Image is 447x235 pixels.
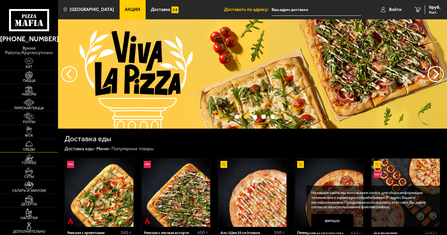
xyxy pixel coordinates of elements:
[295,159,364,227] a: АкционныйПепперони 25 см (толстое с сыром)
[220,161,228,168] img: Акционный
[253,115,257,119] button: точки переключения
[144,218,151,225] img: Острое блюдо
[144,161,151,168] img: Новинка
[295,159,364,227] img: Пепперони 25 см (толстое с сыром)
[171,6,179,14] img: 15daf4d41897b9f0e9f617042186c801.svg
[429,10,441,14] span: 0 шт.
[270,115,275,119] button: точки переключения
[389,7,402,12] span: Войти
[65,159,134,227] a: НовинкаОстрое блюдоРимская с креветками
[151,7,170,12] span: Доставка
[372,159,440,227] img: Всё включено
[272,4,361,16] input: Ваш адрес доставки
[64,146,95,152] a: Доставка еды-
[428,66,444,82] button: предыдущий
[297,161,304,168] img: Акционный
[65,159,133,227] img: Римская с креветками
[371,159,440,227] a: АкционныйНовинкаВсё включено
[261,115,266,119] button: точки переключения
[96,146,111,152] a: Меню-
[67,218,74,225] img: Острое блюдо
[218,159,287,227] a: АкционныйАль-Шам 25 см (тонкое тесто)
[374,161,381,168] img: Акционный
[429,5,441,10] span: 0 руб.
[374,171,381,178] img: Новинка
[141,159,210,227] a: НовинкаОстрое блюдоРимская с мясным ассорти
[112,146,154,152] div: Популярные товары
[311,214,353,228] button: Хорошо
[224,7,272,12] span: Доставить по адресу:
[61,66,77,82] button: следующий
[219,159,287,227] img: Аль-Шам 25 см (тонкое тесто)
[142,159,210,227] img: Римская с мясным ассорти
[244,115,248,119] button: точки переключения
[67,161,74,168] img: Новинка
[235,115,239,119] button: точки переключения
[64,135,111,142] h1: Доставка еды
[125,7,140,12] span: Акции
[70,7,114,12] span: [GEOGRAPHIC_DATA]
[311,191,432,210] p: На нашем сайте мы используем cookie для сбора информации технического характера и обрабатываем IP...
